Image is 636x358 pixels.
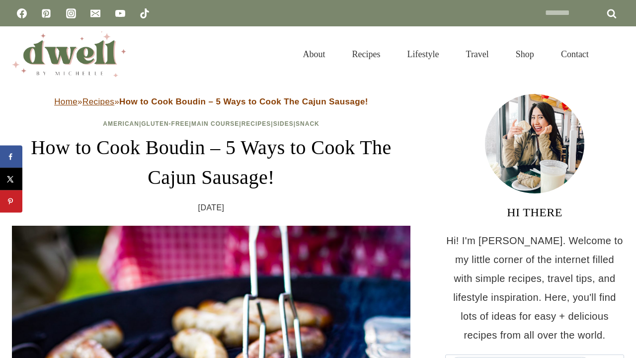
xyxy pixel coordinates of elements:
[141,120,189,127] a: Gluten-Free
[12,31,126,77] img: DWELL by michelle
[135,3,155,23] a: TikTok
[85,3,105,23] a: Email
[110,3,130,23] a: YouTube
[36,3,56,23] a: Pinterest
[191,120,239,127] a: Main Course
[241,120,271,127] a: Recipes
[445,231,624,345] p: Hi! I'm [PERSON_NAME]. Welcome to my little corner of the internet filled with simple recipes, tr...
[339,37,394,72] a: Recipes
[453,37,502,72] a: Travel
[12,133,410,192] h1: How to Cook Boudin – 5 Ways to Cook The Cajun Sausage!
[502,37,548,72] a: Shop
[198,200,225,215] time: [DATE]
[119,97,368,106] strong: How to Cook Boudin – 5 Ways to Cook The Cajun Sausage!
[607,46,624,63] button: View Search Form
[61,3,81,23] a: Instagram
[82,97,114,106] a: Recipes
[296,120,319,127] a: Snack
[12,3,32,23] a: Facebook
[103,120,319,127] span: | | | | |
[290,37,602,72] nav: Primary Navigation
[273,120,294,127] a: Sides
[394,37,453,72] a: Lifestyle
[290,37,339,72] a: About
[54,97,368,106] span: » »
[103,120,139,127] a: American
[54,97,78,106] a: Home
[548,37,602,72] a: Contact
[445,203,624,221] h3: HI THERE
